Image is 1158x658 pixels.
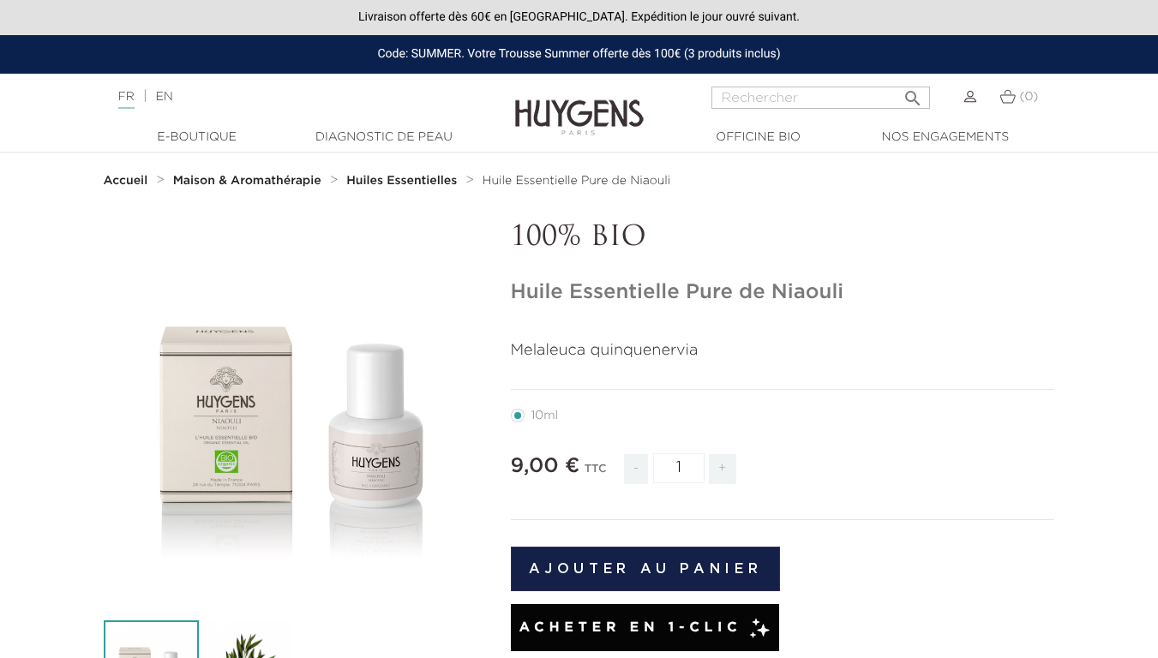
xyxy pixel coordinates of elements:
input: Rechercher [711,87,930,109]
button: Ajouter au panier [511,547,781,591]
a: Diagnostic de peau [298,129,470,147]
a: FR [118,91,135,109]
a: Accueil [104,174,152,188]
input: Quantité [653,453,705,483]
strong: Huiles Essentielles [346,175,457,187]
span: + [709,454,736,484]
div: | [110,87,470,107]
strong: Maison & Aromathérapie [173,175,321,187]
div: TTC [585,451,607,497]
label: 10ml [511,409,579,422]
a: E-Boutique [111,129,283,147]
button:  [897,81,928,105]
p: 100% BIO [511,222,1055,254]
h1: Huile Essentielle Pure de Niaouli [511,280,1055,305]
span: - [624,454,648,484]
a: Huiles Essentielles [346,174,461,188]
p: Melaleuca quinquenervia [511,339,1055,362]
a: EN [155,91,172,103]
a: Maison & Aromathérapie [173,174,326,188]
span: 9,00 € [511,456,580,476]
i:  [903,83,923,104]
a: Officine Bio [673,129,844,147]
span: (0) [1019,91,1038,103]
a: Nos engagements [860,129,1031,147]
span: Huile Essentielle Pure de Niaouli [483,175,670,187]
img: Huygens [515,72,644,138]
a: Huile Essentielle Pure de Niaouli [483,174,670,188]
strong: Accueil [104,175,148,187]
